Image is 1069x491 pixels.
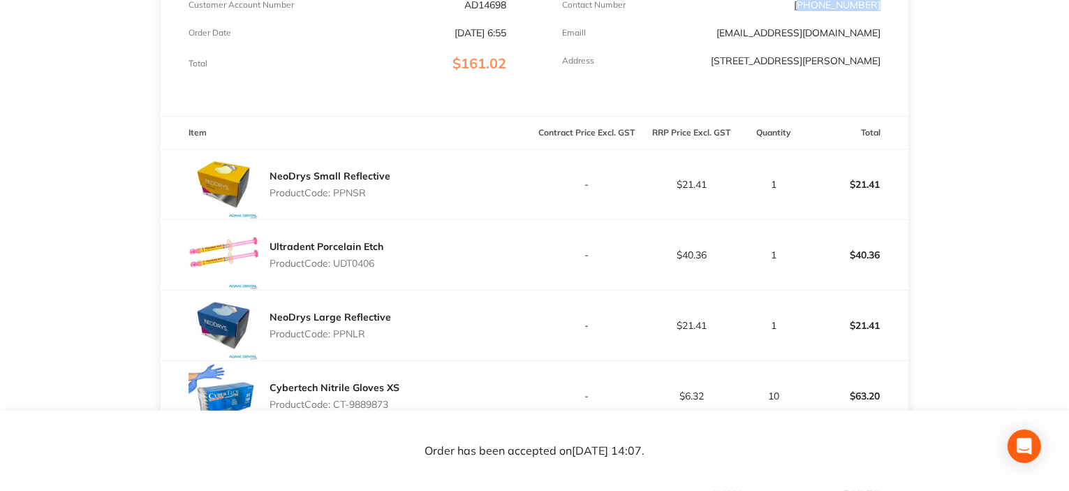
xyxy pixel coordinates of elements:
p: Order has been accepted on [DATE] 14:07 . [425,445,644,457]
p: $21.41 [804,168,908,201]
p: 1 [745,179,804,190]
th: RRP Price Excl. GST [640,117,744,149]
th: Contract Price Excl. GST [535,117,640,149]
p: - [536,249,639,261]
span: $161.02 [453,54,507,72]
p: Product Code: CT-9889873 [270,399,399,410]
p: $21.41 [640,320,744,331]
p: $21.41 [640,179,744,190]
p: - [536,320,639,331]
p: - [536,390,639,402]
img: MG4wZHB3aA [189,220,258,290]
p: 10 [745,390,804,402]
p: Product Code: UDT0406 [270,258,383,269]
a: NeoDrys Small Reflective [270,170,390,182]
a: Ultradent Porcelain Etch [270,240,383,253]
th: Item [161,117,535,149]
div: Open Intercom Messenger [1008,430,1041,463]
p: [DATE] 6:55 [455,27,507,38]
p: [STREET_ADDRESS][PERSON_NAME] [711,55,880,66]
p: Order Date [189,28,231,38]
p: Address [563,56,595,66]
p: $63.20 [804,379,908,413]
p: 1 [745,320,804,331]
p: 1 [745,249,804,261]
p: $21.41 [804,309,908,342]
img: bnZpdm56dA [189,149,258,219]
th: Total [804,117,908,149]
p: Product Code: PPNSR [270,187,390,198]
p: $6.32 [640,390,744,402]
a: [EMAIL_ADDRESS][DOMAIN_NAME] [716,27,880,39]
p: $40.36 [640,249,744,261]
img: ZHk5MDF3aA [189,361,258,431]
p: Emaill [563,28,587,38]
p: - [536,179,639,190]
p: Product Code: PPNLR [270,328,391,339]
p: Total [189,59,207,68]
a: NeoDrys Large Reflective [270,311,391,323]
img: cG8xYXhpdA [189,291,258,360]
p: $40.36 [804,238,908,272]
th: Quantity [744,117,804,149]
a: Cybertech Nitrile Gloves XS [270,381,399,394]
